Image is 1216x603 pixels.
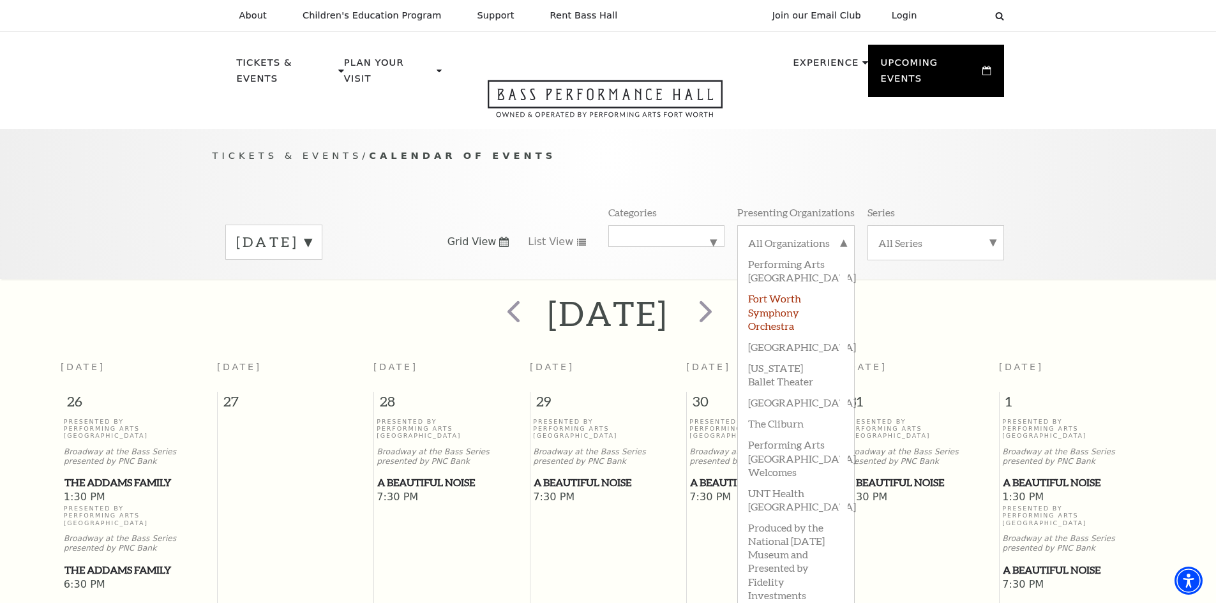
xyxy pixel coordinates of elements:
[548,293,668,334] h2: [DATE]
[239,10,267,21] p: About
[793,55,859,78] p: Experience
[748,336,844,357] label: [GEOGRAPHIC_DATA]
[369,150,556,161] span: Calendar of Events
[64,534,214,553] p: Broadway at the Bass Series presented by PNC Bank
[999,362,1044,372] span: [DATE]
[843,362,887,372] span: [DATE]
[61,362,105,372] span: [DATE]
[374,392,530,417] span: 28
[236,232,312,252] label: [DATE]
[1002,505,1152,526] p: Presented By Performing Arts [GEOGRAPHIC_DATA]
[377,491,527,505] span: 7:30 PM
[867,205,895,219] p: Series
[843,392,999,417] span: 31
[878,236,993,249] label: All Series
[64,491,214,505] span: 1:30 PM
[303,10,442,21] p: Children's Education Program
[64,475,213,491] span: The Addams Family
[846,475,996,491] a: A Beautiful Noise
[1002,418,1152,440] p: Presented By Performing Arts [GEOGRAPHIC_DATA]
[1002,447,1152,466] p: Broadway at the Bass Series presented by PNC Bank
[533,447,683,466] p: Broadway at the Bass Series presented by PNC Bank
[748,287,844,335] label: Fort Worth Symphony Orchestra
[748,391,844,412] label: [GEOGRAPHIC_DATA]
[534,475,682,491] span: A Beautiful Noise
[477,10,514,21] p: Support
[846,418,996,440] p: Presented By Performing Arts [GEOGRAPHIC_DATA]
[64,475,214,491] a: The Addams Family
[1175,567,1203,595] div: Accessibility Menu
[377,447,527,466] p: Broadway at the Bass Series presented by PNC Bank
[442,80,769,129] a: Open this option
[737,205,855,219] p: Presenting Organizations
[64,562,214,578] a: The Addams Family
[846,447,996,466] p: Broadway at the Bass Series presented by PNC Bank
[1002,578,1152,592] span: 7:30 PM
[373,362,418,372] span: [DATE]
[530,362,574,372] span: [DATE]
[689,491,839,505] span: 7:30 PM
[64,578,214,592] span: 6:30 PM
[686,362,731,372] span: [DATE]
[213,150,363,161] span: Tickets & Events
[748,253,844,287] label: Performing Arts [GEOGRAPHIC_DATA]
[533,475,683,491] a: A Beautiful Noise
[748,236,844,253] label: All Organizations
[938,10,983,22] select: Select:
[881,55,980,94] p: Upcoming Events
[213,148,1004,164] p: /
[64,505,214,526] p: Presented By Performing Arts [GEOGRAPHIC_DATA]
[1002,491,1152,505] span: 1:30 PM
[748,357,844,391] label: [US_STATE] Ballet Theater
[64,562,213,578] span: The Addams Family
[533,491,683,505] span: 7:30 PM
[846,475,995,491] span: A Beautiful Noise
[447,235,497,249] span: Grid View
[690,475,839,491] span: A Beautiful Noise
[1002,534,1152,553] p: Broadway at the Bass Series presented by PNC Bank
[689,418,839,440] p: Presented By Performing Arts [GEOGRAPHIC_DATA]
[489,291,536,336] button: prev
[61,392,217,417] span: 26
[237,55,336,94] p: Tickets & Events
[687,392,843,417] span: 30
[1003,562,1152,578] span: A Beautiful Noise
[748,412,844,433] label: The Cliburn
[528,235,573,249] span: List View
[530,392,686,417] span: 29
[680,291,727,336] button: next
[1000,392,1156,417] span: 1
[64,418,214,440] p: Presented By Performing Arts [GEOGRAPHIC_DATA]
[344,55,433,94] p: Plan Your Visit
[533,418,683,440] p: Presented By Performing Arts [GEOGRAPHIC_DATA]
[846,491,996,505] span: 7:30 PM
[689,475,839,491] a: A Beautiful Noise
[550,10,618,21] p: Rent Bass Hall
[377,418,527,440] p: Presented By Performing Arts [GEOGRAPHIC_DATA]
[689,447,839,466] p: Broadway at the Bass Series presented by PNC Bank
[1003,475,1152,491] span: A Beautiful Noise
[377,475,527,491] a: A Beautiful Noise
[217,362,262,372] span: [DATE]
[1002,475,1152,491] a: A Beautiful Noise
[748,433,844,481] label: Performing Arts [GEOGRAPHIC_DATA] Welcomes
[748,482,844,516] label: UNT Health [GEOGRAPHIC_DATA]
[64,447,214,466] p: Broadway at the Bass Series presented by PNC Bank
[1002,562,1152,578] a: A Beautiful Noise
[218,392,373,417] span: 27
[608,205,657,219] p: Categories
